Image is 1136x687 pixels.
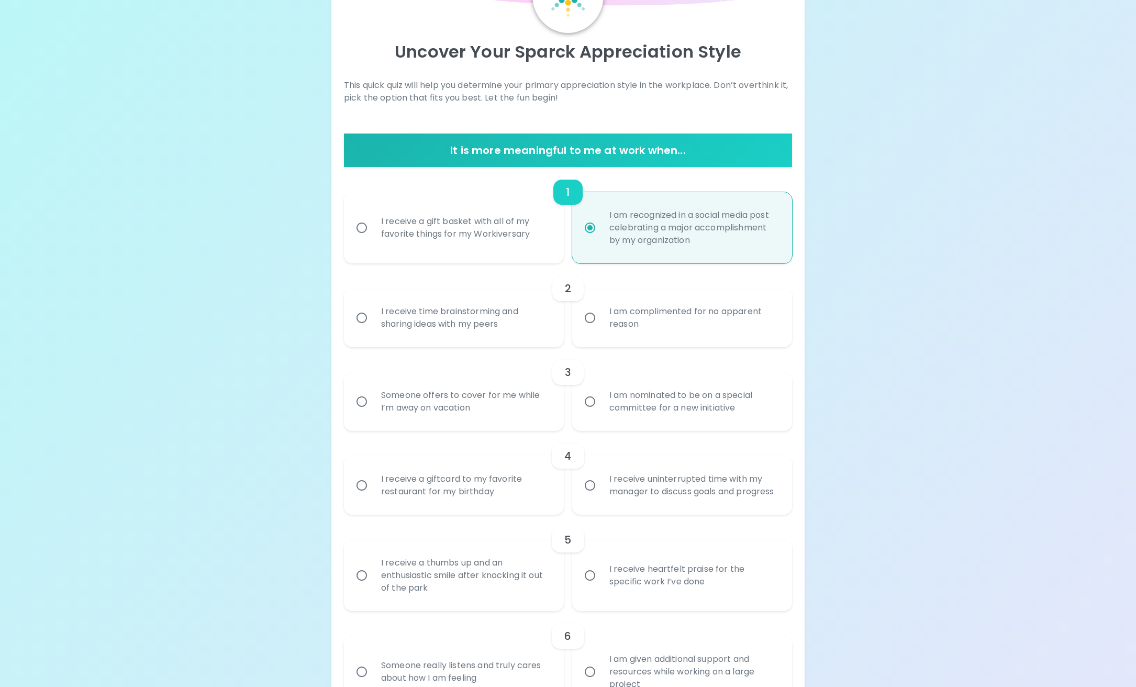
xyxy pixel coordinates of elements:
[344,79,792,104] p: This quick quiz will help you determine your primary appreciation style in the workplace. Don’t o...
[601,293,786,343] div: I am complimented for no apparent reason
[601,376,786,427] div: I am nominated to be on a special committee for a new initiative
[373,203,558,253] div: I receive a gift basket with all of my favorite things for my Workiversary
[565,280,571,297] h6: 2
[373,544,558,607] div: I receive a thumbs up and an enthusiastic smile after knocking it out of the park
[344,515,792,611] div: choice-group-check
[373,293,558,343] div: I receive time brainstorming and sharing ideas with my peers
[601,550,786,601] div: I receive heartfelt praise for the specific work I’ve done
[564,531,571,548] h6: 5
[344,263,792,347] div: choice-group-check
[344,431,792,515] div: choice-group-check
[564,448,571,464] h6: 4
[348,142,788,159] h6: It is more meaningful to me at work when...
[601,196,786,259] div: I am recognized in a social media post celebrating a major accomplishment by my organization
[344,167,792,263] div: choice-group-check
[373,460,558,511] div: I receive a giftcard to my favorite restaurant for my birthday
[564,628,571,645] h6: 6
[344,347,792,431] div: choice-group-check
[565,364,571,381] h6: 3
[566,184,570,201] h6: 1
[601,460,786,511] div: I receive uninterrupted time with my manager to discuss goals and progress
[373,376,558,427] div: Someone offers to cover for me while I’m away on vacation
[344,41,792,62] p: Uncover Your Sparck Appreciation Style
